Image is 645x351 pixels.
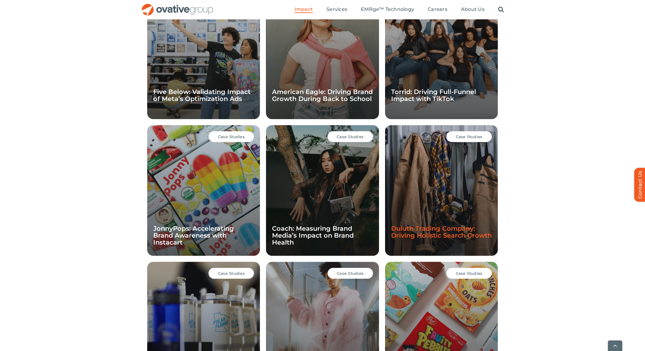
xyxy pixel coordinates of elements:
[461,6,485,13] a: About Us
[461,6,485,12] span: About Us
[272,225,354,246] a: Coach: Measuring Brand Media’s Impact on Brand Health
[391,225,492,239] a: Duluth Trading Company: Driving Holistic Search Growth
[272,88,373,102] a: American Eagle: Driving Brand Growth During Back to School
[326,6,347,13] a: Services
[498,6,504,13] a: Search
[153,225,234,246] a: JonnyPops: Accelerating Brand Awareness with Instacart
[141,3,214,9] a: OG_Full_horizontal_RGB
[326,6,347,12] span: Services
[361,6,414,12] span: EMRge™ Technology
[428,6,447,12] span: Careers
[295,6,313,13] a: Impact
[295,6,313,12] span: Impact
[361,6,414,13] a: EMRge™ Technology
[153,88,251,102] a: Five Below: Validating Impact of Meta’s Optimization Ads
[428,6,447,13] a: Careers
[391,88,476,102] a: Torrid: Driving Full-Funnel Impact with TikTok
